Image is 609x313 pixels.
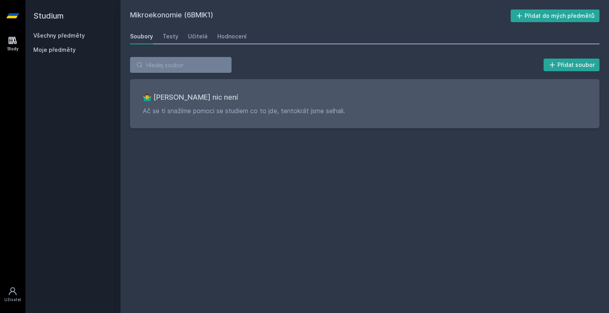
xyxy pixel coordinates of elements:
[143,106,587,116] p: Ač se ti snažíme pomoci se studiem co to jde, tentokrát jsme selhali.
[130,9,511,22] h2: Mikroekonomie (6BMIK1)
[130,32,153,40] div: Soubory
[163,28,178,44] a: Testy
[33,46,76,54] span: Moje předměty
[217,32,247,40] div: Hodnocení
[188,28,208,44] a: Učitelé
[130,28,153,44] a: Soubory
[188,32,208,40] div: Učitelé
[2,283,24,307] a: Uživatel
[511,9,600,22] button: Přidat do mých předmětů
[33,32,85,39] a: Všechny předměty
[2,32,24,56] a: Study
[544,59,600,71] button: Přidat soubor
[7,46,19,52] div: Study
[4,297,21,303] div: Uživatel
[217,28,247,44] a: Hodnocení
[143,92,587,103] h3: 🤷‍♂️ [PERSON_NAME] nic není
[130,57,232,73] input: Hledej soubor
[163,32,178,40] div: Testy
